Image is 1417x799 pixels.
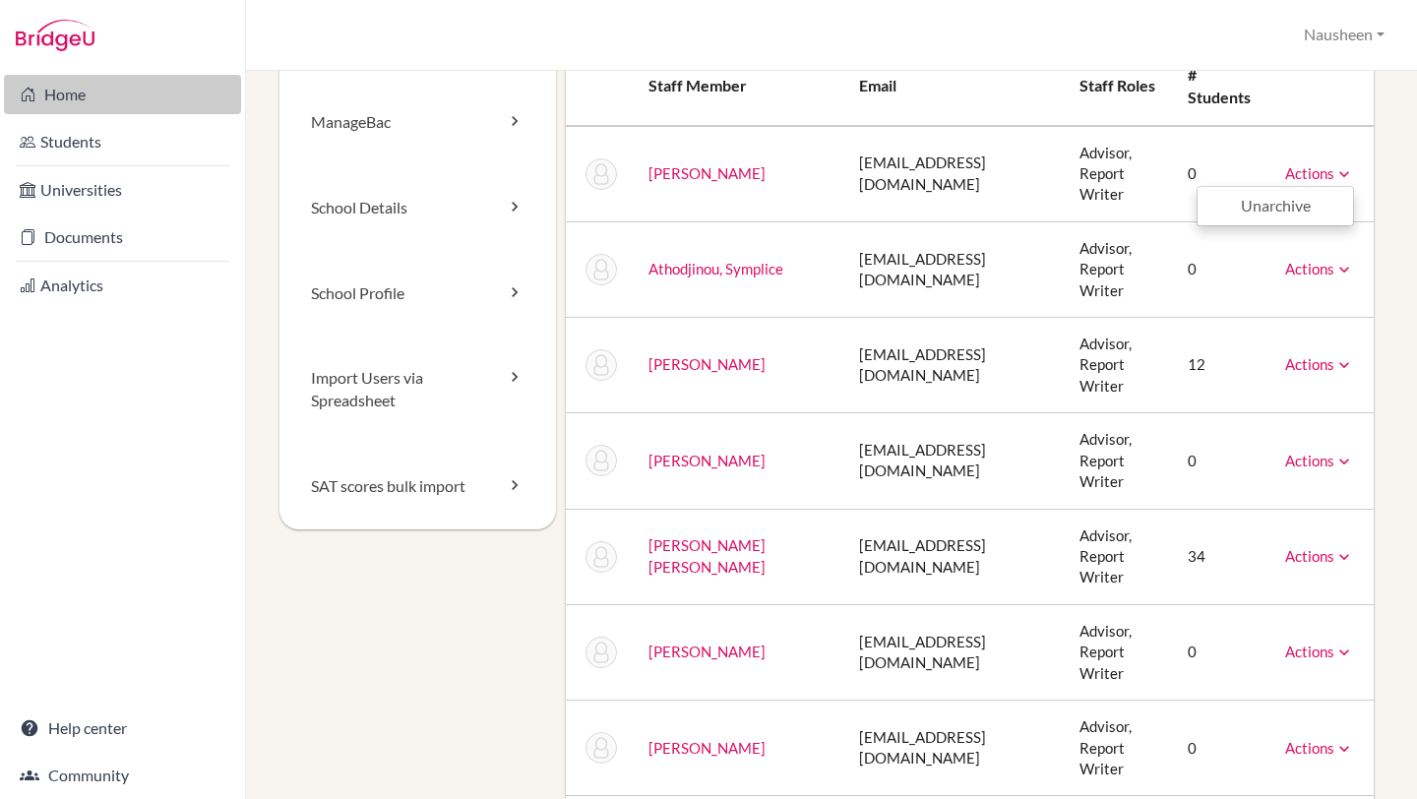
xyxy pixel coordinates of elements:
th: Staff member [633,48,844,126]
td: Advisor, Report Writer [1064,126,1172,222]
a: SAT scores bulk import [279,444,556,529]
td: [EMAIL_ADDRESS][DOMAIN_NAME] [843,126,1064,222]
a: Actions [1285,355,1354,373]
td: Advisor, Report Writer [1064,318,1172,413]
a: [PERSON_NAME] [648,164,766,182]
a: Community [4,756,241,795]
img: Alpana Mukherjee [585,732,617,764]
a: Help center [4,708,241,748]
a: School Profile [279,251,556,337]
td: [EMAIL_ADDRESS][DOMAIN_NAME] [843,604,1064,700]
td: [EMAIL_ADDRESS][DOMAIN_NAME] [843,221,1064,317]
td: Advisor, Report Writer [1064,701,1172,796]
td: 12 [1172,318,1269,413]
td: 0 [1172,413,1269,509]
td: 0 [1172,604,1269,700]
a: [PERSON_NAME] [648,355,766,373]
a: Actions [1285,547,1354,565]
img: Bridge-U [16,20,94,51]
a: Athodjinou, Symplice [648,260,783,277]
a: Actions [1285,643,1354,660]
td: Advisor, Report Writer [1064,413,1172,509]
a: Analytics [4,266,241,305]
td: 0 [1172,126,1269,222]
a: School Details [279,165,556,251]
img: Symplice Athodjinou [585,254,617,285]
a: [PERSON_NAME] [648,452,766,469]
a: Actions [1285,260,1354,277]
img: Dominc Kobina Forson [585,541,617,573]
th: # students [1172,48,1269,126]
th: Email [843,48,1064,126]
td: 34 [1172,509,1269,604]
img: Susana Brobbey [585,445,617,476]
a: Universities [4,170,241,210]
a: ManageBac [279,80,556,165]
a: Actions [1285,164,1354,182]
a: Actions [1285,739,1354,757]
button: Nausheen [1295,17,1393,53]
a: Import Users via Spreadsheet [279,336,556,444]
img: Lawrance Badoe [585,349,617,381]
a: [PERSON_NAME] [648,643,766,660]
ul: Actions [1197,186,1354,226]
a: Students [4,122,241,161]
a: Documents [4,217,241,257]
a: Home [4,75,241,114]
a: [PERSON_NAME] [PERSON_NAME] [648,536,766,575]
a: [PERSON_NAME] [648,739,766,757]
td: [EMAIL_ADDRESS][DOMAIN_NAME] [843,413,1064,509]
td: [EMAIL_ADDRESS][DOMAIN_NAME] [843,318,1064,413]
td: 0 [1172,701,1269,796]
img: (Archived) Beatrice Agyekum-Amfo [585,158,617,190]
td: Advisor, Report Writer [1064,509,1172,604]
img: (Archived) Emil Frempong [585,637,617,668]
td: 0 [1172,221,1269,317]
a: Unarchive [1198,192,1353,220]
td: [EMAIL_ADDRESS][DOMAIN_NAME] [843,701,1064,796]
td: [EMAIL_ADDRESS][DOMAIN_NAME] [843,509,1064,604]
th: Staff roles [1064,48,1172,126]
td: Advisor, Report Writer [1064,604,1172,700]
td: Advisor, Report Writer [1064,221,1172,317]
a: Actions [1285,452,1354,469]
